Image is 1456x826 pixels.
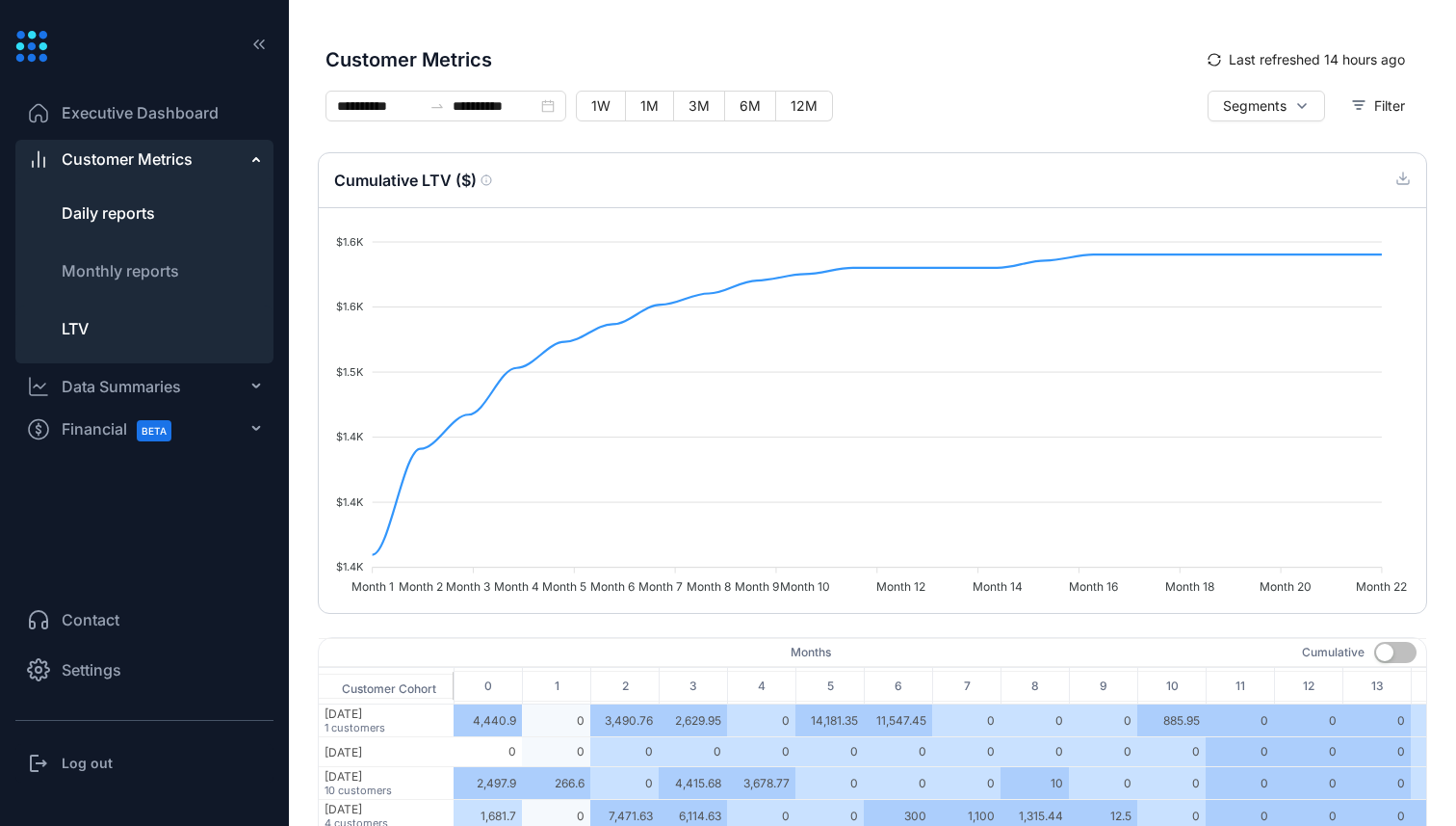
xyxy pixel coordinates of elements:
[494,579,539,594] tspan: Month 4
[62,608,119,631] span: Contact
[336,235,364,249] tspan: $1.6K
[1275,671,1342,702] span: 12
[62,408,189,451] span: Financial
[399,579,443,594] tspan: Month 2
[325,745,454,759] div: [DATE]
[319,674,454,699] div: Customer Cohort
[659,737,727,767] td: 0
[864,767,932,800] td: 0
[1274,737,1342,767] td: 0
[325,706,454,721] div: [DATE]
[455,671,522,702] span: 0
[1274,767,1342,800] td: 0
[659,767,727,800] td: 4,415.68
[735,579,779,594] tspan: Month 9
[590,705,659,737] td: 3,490.76
[780,579,830,594] tspan: Month 10
[689,97,710,114] span: 3M
[1001,705,1069,737] td: 0
[876,579,925,594] tspan: Month 12
[1137,767,1206,800] td: 0
[660,671,727,702] span: 3
[659,705,727,737] td: 2,629.95
[1137,737,1206,767] td: 0
[1207,671,1274,702] span: 11
[336,300,364,313] tspan: $1.6K
[1223,95,1287,117] span: Segments
[795,705,864,737] td: 14,181.35
[1356,579,1407,594] tspan: Month 22
[865,671,932,702] span: 6
[1206,767,1274,800] td: 0
[864,705,932,737] td: 11,547.45
[740,97,761,114] span: 6M
[454,737,522,767] td: 0
[454,705,522,737] td: 4,440.9
[791,97,818,114] span: 12M
[728,671,795,702] span: 4
[336,430,364,443] tspan: $1.4K
[429,98,445,114] span: swap-right
[1001,767,1069,800] td: 10
[62,658,121,681] span: Settings
[864,737,932,767] td: 0
[1343,671,1411,702] span: 13
[1001,671,1069,702] span: 8
[336,365,364,379] tspan: $1.5K
[325,784,454,797] div: 10 customers
[727,737,795,767] td: 0
[590,767,659,800] td: 0
[727,705,795,737] td: 0
[1229,49,1405,70] span: Last refreshed 14 hours ago
[1208,91,1325,121] button: Segments
[351,579,394,594] tspan: Month 1
[973,579,1023,594] tspan: Month 14
[62,147,193,171] span: Customer Metrics
[62,754,113,773] h3: Log out
[522,767,590,800] td: 266.6
[1137,705,1206,737] td: 885.95
[1342,767,1411,800] td: 0
[795,737,864,767] td: 0
[62,203,155,223] span: Daily reports
[1069,767,1137,800] td: 0
[325,802,454,816] div: [DATE]
[542,579,586,594] tspan: Month 5
[591,671,659,702] span: 2
[334,169,492,192] h3: Cumulative LTV ( $ )
[932,705,1001,737] td: 0
[522,705,590,737] td: 0
[932,767,1001,800] td: 0
[1165,579,1214,594] tspan: Month 18
[336,495,364,509] tspan: $1.4K
[1260,579,1312,594] tspan: Month 20
[590,737,659,767] td: 0
[1138,671,1206,702] span: 10
[325,769,454,784] div: [DATE]
[62,101,219,124] span: Executive Dashboard
[795,767,864,800] td: 0
[336,560,364,573] tspan: $1.4K
[1208,53,1221,67] span: sync
[1374,95,1405,117] span: Filter
[429,98,445,114] span: to
[796,671,864,702] span: 5
[522,737,590,767] td: 0
[1206,705,1274,737] td: 0
[791,644,831,661] div: Months
[446,579,490,594] tspan: Month 3
[1206,737,1274,767] td: 0
[325,45,1193,74] span: Customer Metrics
[1069,705,1137,737] td: 0
[454,767,522,800] td: 2,497.9
[137,420,171,441] span: BETA
[591,97,611,114] span: 1W
[1342,705,1411,737] td: 0
[1001,737,1069,767] td: 0
[640,97,659,114] span: 1M
[1069,579,1118,594] tspan: Month 16
[1337,91,1419,121] button: Filter
[1069,737,1137,767] td: 0
[932,737,1001,767] td: 0
[62,319,89,338] span: LTV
